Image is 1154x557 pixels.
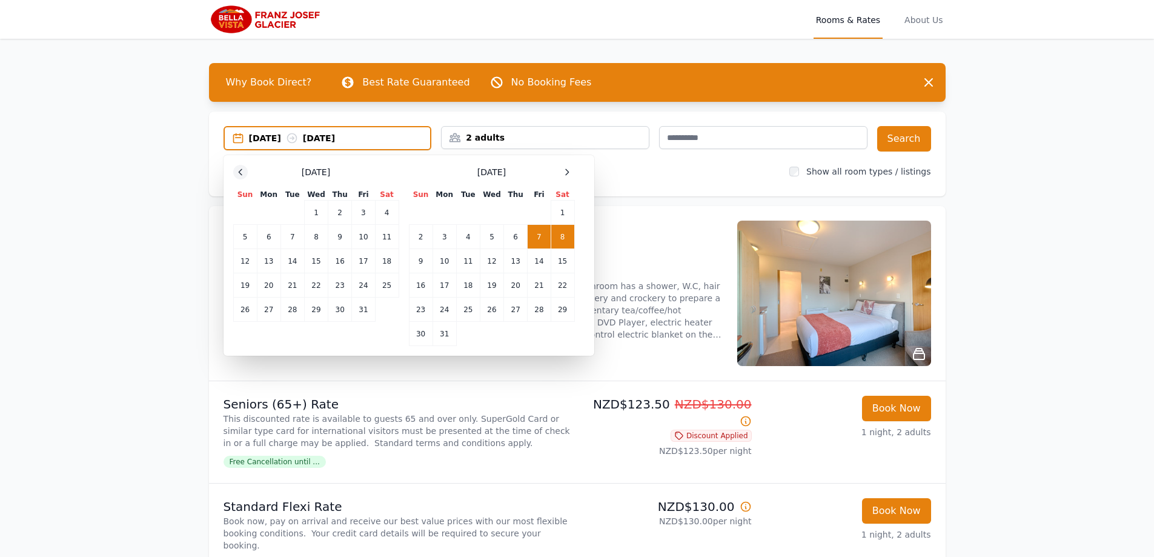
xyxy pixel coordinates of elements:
[456,189,480,201] th: Tue
[257,225,280,249] td: 6
[582,445,752,457] p: NZD$123.50 per night
[304,249,328,273] td: 15
[433,322,456,346] td: 31
[551,249,574,273] td: 15
[480,189,503,201] th: Wed
[528,273,551,298] td: 21
[504,225,528,249] td: 6
[375,273,399,298] td: 25
[328,189,352,201] th: Thu
[456,273,480,298] td: 18
[504,273,528,298] td: 20
[224,456,326,468] span: Free Cancellation until ...
[671,430,752,442] span: Discount Applied
[528,249,551,273] td: 14
[480,298,503,322] td: 26
[511,75,592,90] p: No Booking Fees
[280,298,304,322] td: 28
[280,249,304,273] td: 14
[409,249,433,273] td: 9
[328,249,352,273] td: 16
[582,396,752,430] p: NZD$123.50
[224,498,572,515] p: Standard Flexi Rate
[551,201,574,225] td: 1
[328,298,352,322] td: 30
[551,189,574,201] th: Sat
[456,225,480,249] td: 4
[409,189,433,201] th: Sun
[328,201,352,225] td: 2
[233,273,257,298] td: 19
[442,132,649,144] div: 2 adults
[224,396,572,413] p: Seniors (65+) Rate
[304,201,328,225] td: 1
[806,167,930,176] label: Show all room types / listings
[233,189,257,201] th: Sun
[216,70,322,95] span: Why Book Direct?
[352,249,375,273] td: 17
[433,225,456,249] td: 3
[302,166,330,178] span: [DATE]
[409,298,433,322] td: 23
[304,298,328,322] td: 29
[352,189,375,201] th: Fri
[433,249,456,273] td: 10
[862,498,931,524] button: Book Now
[224,515,572,552] p: Book now, pay on arrival and receive our best value prices with our most flexible booking conditi...
[504,249,528,273] td: 13
[551,225,574,249] td: 8
[504,189,528,201] th: Thu
[375,201,399,225] td: 4
[862,396,931,421] button: Book Now
[480,225,503,249] td: 5
[375,225,399,249] td: 11
[257,249,280,273] td: 13
[328,273,352,298] td: 23
[257,298,280,322] td: 27
[352,201,375,225] td: 3
[877,126,931,152] button: Search
[352,225,375,249] td: 10
[375,189,399,201] th: Sat
[352,273,375,298] td: 24
[233,298,257,322] td: 26
[456,298,480,322] td: 25
[224,413,572,449] p: This discounted rate is available to guests 65 and over only. SuperGold Card or similar type card...
[280,189,304,201] th: Tue
[582,498,752,515] p: NZD$130.00
[280,273,304,298] td: 21
[433,189,456,201] th: Mon
[249,132,431,144] div: [DATE] [DATE]
[528,225,551,249] td: 7
[304,225,328,249] td: 8
[480,249,503,273] td: 12
[280,225,304,249] td: 7
[433,273,456,298] td: 17
[328,225,352,249] td: 9
[362,75,469,90] p: Best Rate Guaranteed
[233,225,257,249] td: 5
[409,225,433,249] td: 2
[233,249,257,273] td: 12
[456,249,480,273] td: 11
[375,249,399,273] td: 18
[675,397,752,412] span: NZD$130.00
[209,5,326,34] img: Bella Vista Franz Josef Glacier
[352,298,375,322] td: 31
[480,273,503,298] td: 19
[477,166,506,178] span: [DATE]
[409,322,433,346] td: 30
[551,298,574,322] td: 29
[304,189,328,201] th: Wed
[409,273,433,298] td: 16
[304,273,328,298] td: 22
[761,426,931,438] p: 1 night, 2 adults
[257,273,280,298] td: 20
[761,529,931,541] p: 1 night, 2 adults
[528,189,551,201] th: Fri
[257,189,280,201] th: Mon
[551,273,574,298] td: 22
[528,298,551,322] td: 28
[504,298,528,322] td: 27
[582,515,752,527] p: NZD$130.00 per night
